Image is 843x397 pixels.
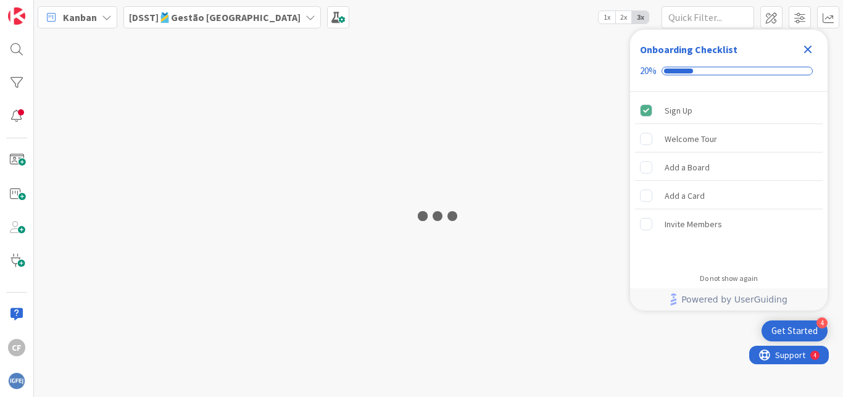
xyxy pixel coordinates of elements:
div: Invite Members is incomplete. [635,211,823,238]
div: Add a Board is incomplete. [635,154,823,181]
div: 4 [64,5,67,15]
div: Open Get Started checklist, remaining modules: 4 [762,320,828,341]
div: Welcome Tour [665,132,717,146]
div: 4 [816,317,828,328]
span: 2x [615,11,632,23]
span: 3x [632,11,649,23]
div: Invite Members [665,217,722,232]
b: [DSST]🎽Gestão [GEOGRAPHIC_DATA] [129,11,301,23]
span: Kanban [63,10,97,25]
div: Get Started [771,325,818,337]
div: 20% [640,65,657,77]
div: Sign Up [665,103,692,118]
div: Sign Up is complete. [635,97,823,124]
div: Checklist Container [630,30,828,311]
img: avatar [8,372,25,390]
div: Add a Board [665,160,710,175]
div: Checklist progress: 20% [640,65,818,77]
div: Onboarding Checklist [640,42,737,57]
img: Visit kanbanzone.com [8,7,25,25]
a: Powered by UserGuiding [636,288,821,311]
div: Checklist items [630,92,828,265]
input: Quick Filter... [662,6,754,28]
div: Add a Card is incomplete. [635,182,823,209]
span: 1x [599,11,615,23]
div: CF [8,339,25,356]
div: Add a Card [665,188,705,203]
div: Close Checklist [798,40,818,59]
span: Support [26,2,56,17]
div: Welcome Tour is incomplete. [635,125,823,153]
span: Powered by UserGuiding [681,292,787,307]
div: Footer [630,288,828,311]
div: Do not show again [700,274,758,283]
